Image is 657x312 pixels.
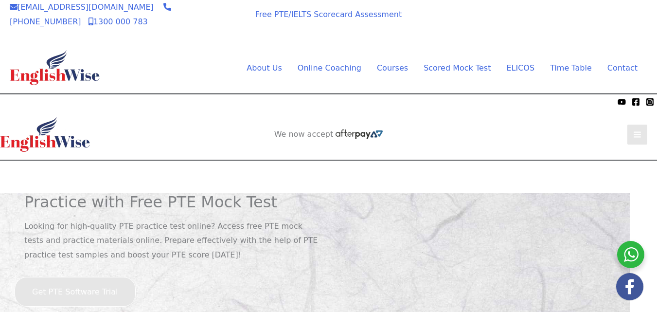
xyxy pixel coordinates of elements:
[336,129,383,139] img: Afterpay-Logo
[247,63,282,73] span: About Us
[255,10,402,19] a: Free PTE/IELTS Scorecard Assessment
[244,161,414,193] aside: Header Widget 1
[298,63,361,73] span: Online Coaching
[377,63,408,73] span: Courses
[487,13,638,33] a: AI SCORED PTE SOFTWARE REGISTER FOR FREE SOFTWARE TRIAL
[223,61,638,75] nav: Site Navigation: Main Menu
[269,129,388,140] aside: Header Widget 2
[477,5,647,37] aside: Header Widget 1
[369,61,416,75] a: CoursesMenu Toggle
[616,273,643,300] img: white-facebook.png
[424,63,491,73] span: Scored Mock Test
[254,169,404,188] a: AI SCORED PTE SOFTWARE REGISTER FOR FREE SOFTWARE TRIAL
[5,97,56,107] span: We now accept
[10,2,171,26] a: [PHONE_NUMBER]
[290,61,369,75] a: Online CoachingMenu Toggle
[542,61,600,75] a: Time TableMenu Toggle
[274,129,334,139] span: We now accept
[239,61,289,75] a: About UsMenu Toggle
[618,98,626,106] a: YouTube
[506,63,534,73] span: ELICOS
[632,98,640,106] a: Facebook
[24,193,321,211] h1: Practice with Free PTE Mock Test
[550,63,592,73] span: Time Table
[600,61,638,75] a: Contact
[416,61,498,75] a: Scored Mock TestMenu Toggle
[59,99,86,105] img: Afterpay-Logo
[15,287,136,296] a: Get PTE Software Trial
[607,63,638,73] span: Contact
[195,28,222,34] img: Afterpay-Logo
[10,50,100,85] img: cropped-ew-logo
[15,277,136,307] button: Get PTE Software Trial
[186,7,231,26] span: We now accept
[498,61,542,75] a: ELICOS
[10,2,154,12] a: [EMAIL_ADDRESS][DOMAIN_NAME]
[24,219,321,262] p: Looking for high-quality PTE practice test online? Access free PTE mock tests and practice materi...
[646,98,654,106] a: Instagram
[89,17,148,26] a: 1300 000 783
